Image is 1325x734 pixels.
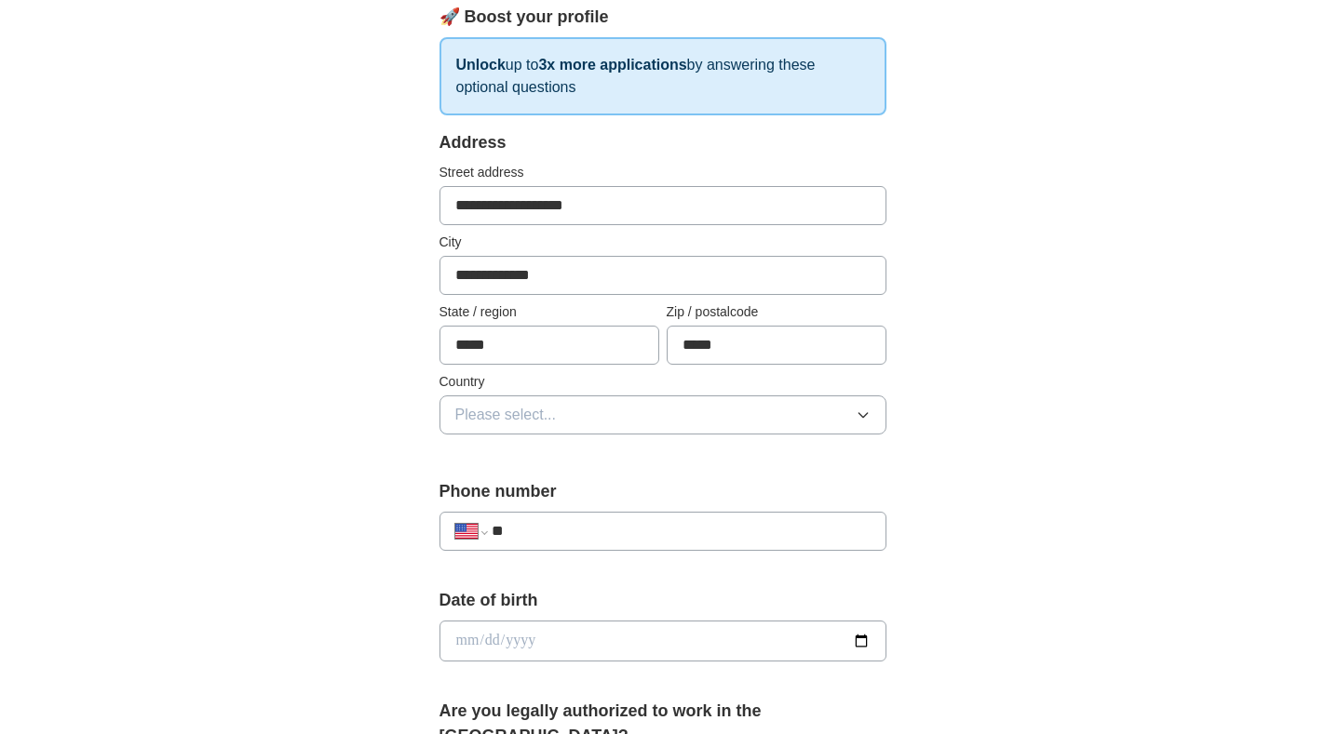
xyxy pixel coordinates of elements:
[439,395,886,434] button: Please select...
[439,479,886,504] label: Phone number
[439,163,886,182] label: Street address
[455,404,557,426] span: Please select...
[667,302,886,322] label: Zip / postalcode
[439,233,886,252] label: City
[439,37,886,115] p: up to by answering these optional questions
[439,302,659,322] label: State / region
[538,57,686,73] strong: 3x more applications
[439,5,886,30] div: 🚀 Boost your profile
[439,130,886,155] div: Address
[456,57,506,73] strong: Unlock
[439,372,886,392] label: Country
[439,588,886,613] label: Date of birth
